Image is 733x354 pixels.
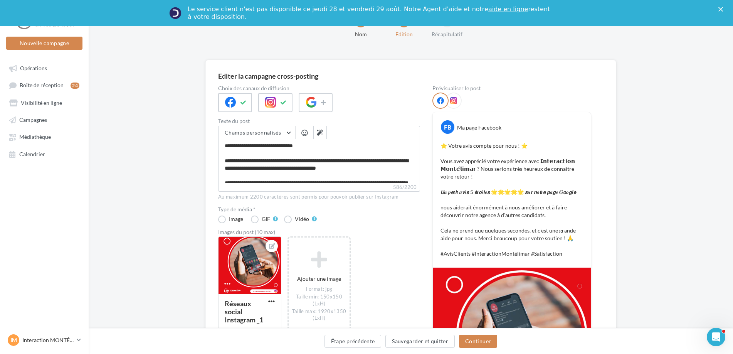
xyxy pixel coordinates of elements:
a: Médiathèque [5,130,84,143]
span: IM [10,336,17,344]
a: Campagnes [5,113,84,126]
span: Visibilité en ligne [21,99,62,106]
p: Interaction MONTÉLIMAR [22,336,74,344]
div: FB [441,120,454,134]
span: Opérations [20,65,47,71]
a: Opérations [5,61,84,75]
span: Médiathèque [19,134,51,140]
span: Campagnes [19,116,47,123]
div: Images du post (10 max) [218,229,420,235]
label: Type de média * [218,207,420,212]
div: Fermer [718,7,726,12]
div: Image [229,216,243,222]
div: Vidéo [295,216,309,222]
div: Ma page Facebook [457,124,501,131]
button: Nouvelle campagne [6,37,82,50]
label: Texte du post [218,118,420,124]
div: Le service client n'est pas disponible ce jeudi 28 et vendredi 29 août. Notre Agent d'aide et not... [188,5,551,21]
button: Champs personnalisés [219,126,295,139]
button: Continuer [459,335,497,348]
div: Prévisualiser le post [432,86,591,91]
div: GIF [262,216,270,222]
span: Calendrier [19,151,45,157]
a: aide en ligne [488,5,528,13]
button: Sauvegarder et quitter [385,335,455,348]
p: ⭐️ Votre avis compte pour nous ! ⭐️ Vous avez apprécié votre expérience avec 𝗜𝗻𝘁𝗲𝗿𝗮𝗰𝘁𝗶𝗼𝗻 𝗠𝗼𝗻𝘁𝗲́𝗹𝗶... [440,142,583,258]
a: Visibilité en ligne [5,96,84,110]
label: Choix des canaux de diffusion [218,86,420,91]
iframe: Intercom live chat [707,328,725,346]
span: Boîte de réception [20,82,64,89]
div: Edition [379,30,429,38]
div: Au maximum 2200 caractères sont permis pour pouvoir publier sur Instagram [218,194,420,201]
button: Étape précédente [324,335,382,348]
a: Calendrier [5,147,84,161]
label: 586/2200 [218,183,420,192]
div: 24 [71,83,79,89]
span: Champs personnalisés [225,129,281,136]
img: Profile image for Service-Client [169,7,182,19]
a: IM Interaction MONTÉLIMAR [6,333,82,347]
div: Editer la campagne cross-posting [218,72,318,79]
div: Récapitulatif [422,30,472,38]
a: Boîte de réception24 [5,78,84,92]
div: Nom [336,30,385,38]
div: Réseaux social Instagram _1 [225,299,263,324]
